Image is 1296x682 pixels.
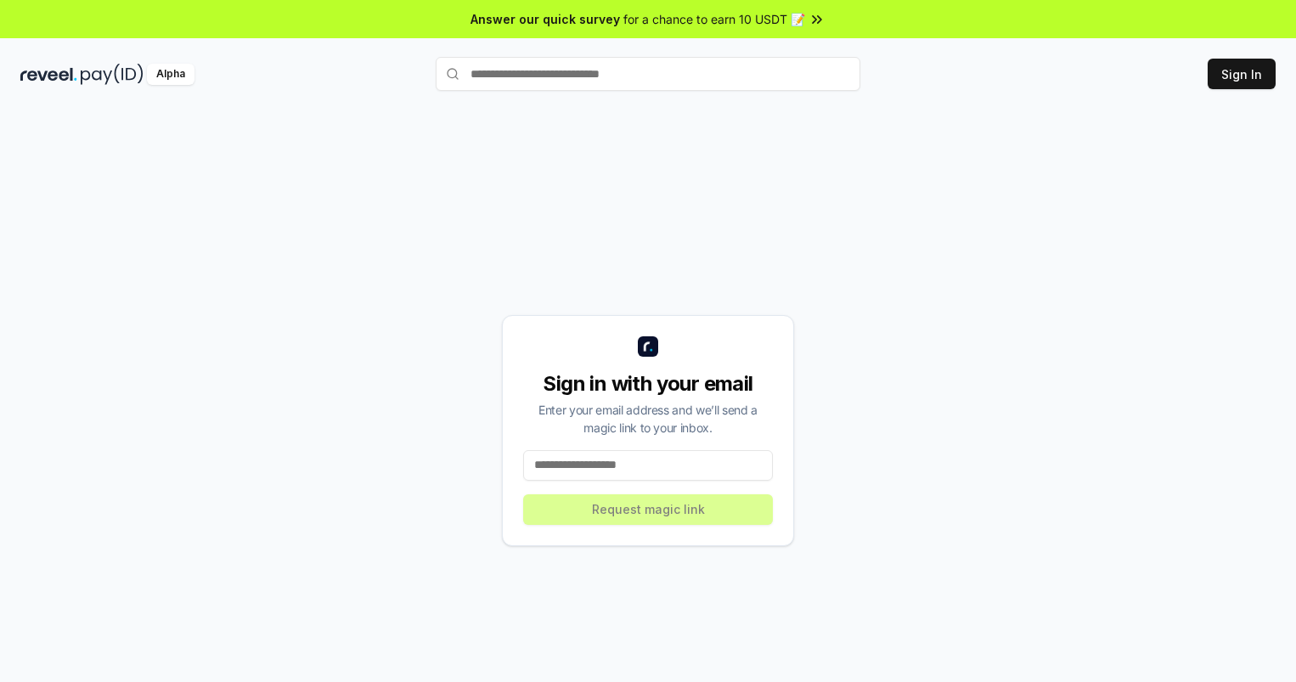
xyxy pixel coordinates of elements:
span: Answer our quick survey [471,10,620,28]
img: logo_small [638,336,658,357]
div: Enter your email address and we’ll send a magic link to your inbox. [523,401,773,437]
span: for a chance to earn 10 USDT 📝 [623,10,805,28]
button: Sign In [1208,59,1276,89]
div: Alpha [147,64,194,85]
div: Sign in with your email [523,370,773,397]
img: pay_id [81,64,144,85]
img: reveel_dark [20,64,77,85]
